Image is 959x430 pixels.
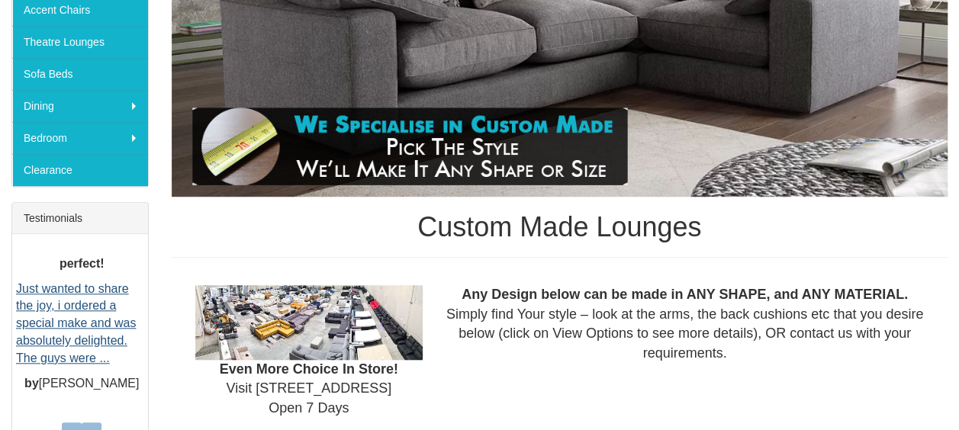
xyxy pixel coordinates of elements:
[434,285,935,364] div: Simply find Your style – look at the arms, the back cushions etc that you desire below (click on ...
[24,377,39,390] b: by
[12,90,148,122] a: Dining
[220,361,398,377] b: Even More Choice In Store!
[184,285,435,419] div: Visit [STREET_ADDRESS] Open 7 Days
[195,285,423,360] img: Showroom
[12,26,148,58] a: Theatre Lounges
[12,122,148,154] a: Bedroom
[172,212,948,242] h1: Custom Made Lounges
[16,282,136,364] a: Just wanted to share the joy, i ordered a special make and was absolutely delighted. The guys wer...
[12,203,148,234] div: Testimonials
[12,154,148,186] a: Clearance
[12,58,148,90] a: Sofa Beds
[16,375,148,393] p: [PERSON_NAME]
[462,287,908,302] b: Any Design below can be made in ANY SHAPE, and ANY MATERIAL.
[60,257,105,270] b: perfect!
